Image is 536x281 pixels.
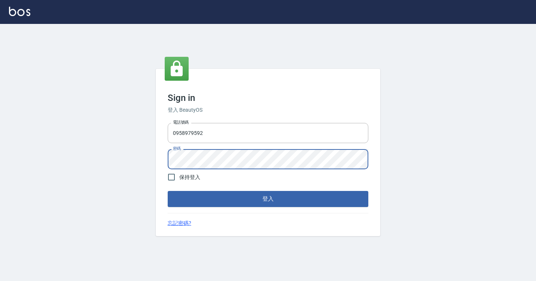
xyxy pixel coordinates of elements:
a: 忘記密碼? [168,219,191,227]
label: 電話號碼 [173,120,189,125]
label: 密碼 [173,146,181,151]
h3: Sign in [168,93,368,103]
h6: 登入 BeautyOS [168,106,368,114]
img: Logo [9,7,30,16]
span: 保持登入 [179,173,200,181]
button: 登入 [168,191,368,207]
